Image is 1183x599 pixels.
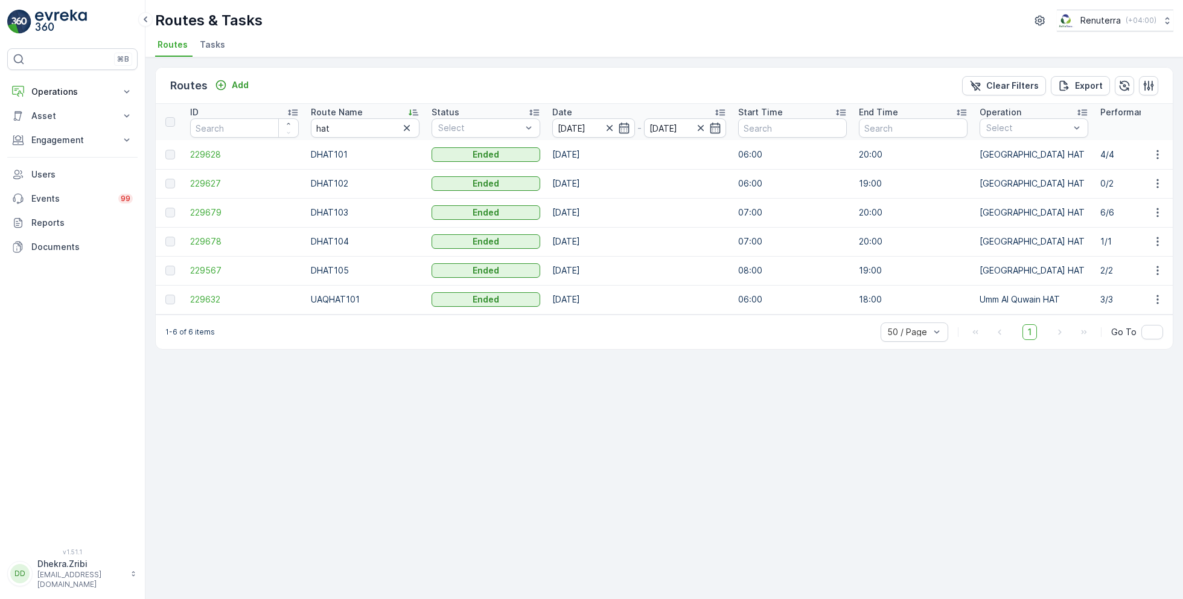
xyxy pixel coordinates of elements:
[962,76,1046,95] button: Clear Filters
[31,168,133,181] p: Users
[1111,326,1137,338] span: Go To
[738,207,847,219] p: 07:00
[311,207,419,219] p: DHAT103
[31,134,113,146] p: Engagement
[311,235,419,248] p: DHAT104
[165,327,215,337] p: 1-6 of 6 items
[311,264,419,277] p: DHAT105
[7,80,138,104] button: Operations
[7,10,31,34] img: logo
[190,207,299,219] a: 229679
[980,106,1021,118] p: Operation
[546,198,732,227] td: [DATE]
[980,235,1088,248] p: [GEOGRAPHIC_DATA] HAT
[473,207,499,219] p: Ended
[546,140,732,169] td: [DATE]
[738,118,847,138] input: Search
[31,241,133,253] p: Documents
[986,122,1070,134] p: Select
[7,187,138,211] a: Events99
[37,558,124,570] p: Dhekra.Zribi
[170,77,208,94] p: Routes
[432,176,540,191] button: Ended
[117,54,129,64] p: ⌘B
[158,39,188,51] span: Routes
[10,564,30,583] div: DD
[1022,324,1037,340] span: 1
[432,205,540,220] button: Ended
[859,106,898,118] p: End Time
[1075,80,1103,92] p: Export
[31,193,111,205] p: Events
[980,264,1088,277] p: [GEOGRAPHIC_DATA] HAT
[644,118,727,138] input: dd/mm/yyyy
[986,80,1039,92] p: Clear Filters
[31,86,113,98] p: Operations
[35,10,87,34] img: logo_light-DOdMpM7g.png
[432,263,540,278] button: Ended
[432,106,459,118] p: Status
[311,149,419,161] p: DHAT101
[546,285,732,314] td: [DATE]
[546,169,732,198] td: [DATE]
[200,39,225,51] span: Tasks
[190,149,299,161] a: 229628
[7,104,138,128] button: Asset
[311,106,363,118] p: Route Name
[1051,76,1110,95] button: Export
[7,211,138,235] a: Reports
[165,266,175,275] div: Toggle Row Selected
[165,295,175,304] div: Toggle Row Selected
[546,227,732,256] td: [DATE]
[738,149,847,161] p: 06:00
[552,118,635,138] input: dd/mm/yyyy
[438,122,521,134] p: Select
[155,11,263,30] p: Routes & Tasks
[738,293,847,306] p: 06:00
[980,293,1088,306] p: Umm Al Quwain HAT
[1057,10,1173,31] button: Renuterra(+04:00)
[7,128,138,152] button: Engagement
[7,558,138,589] button: DDDhekra.Zribi[EMAIL_ADDRESS][DOMAIN_NAME]
[311,178,419,190] p: DHAT102
[210,78,253,92] button: Add
[31,110,113,122] p: Asset
[859,235,968,248] p: 20:00
[859,264,968,277] p: 19:00
[190,235,299,248] a: 229678
[738,235,847,248] p: 07:00
[738,264,847,277] p: 08:00
[432,147,540,162] button: Ended
[473,149,499,161] p: Ended
[165,150,175,159] div: Toggle Row Selected
[473,264,499,277] p: Ended
[7,162,138,187] a: Users
[1100,106,1154,118] p: Performance
[190,118,299,138] input: Search
[165,179,175,188] div: Toggle Row Selected
[473,293,499,306] p: Ended
[7,235,138,259] a: Documents
[980,149,1088,161] p: [GEOGRAPHIC_DATA] HAT
[190,264,299,277] a: 229567
[432,292,540,307] button: Ended
[31,217,133,229] p: Reports
[311,293,419,306] p: UAQHAT101
[190,178,299,190] a: 229627
[552,106,572,118] p: Date
[1080,14,1121,27] p: Renuterra
[859,149,968,161] p: 20:00
[738,106,783,118] p: Start Time
[980,178,1088,190] p: [GEOGRAPHIC_DATA] HAT
[121,194,130,203] p: 99
[165,237,175,246] div: Toggle Row Selected
[859,118,968,138] input: Search
[7,548,138,556] span: v 1.51.1
[473,178,499,190] p: Ended
[738,178,847,190] p: 06:00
